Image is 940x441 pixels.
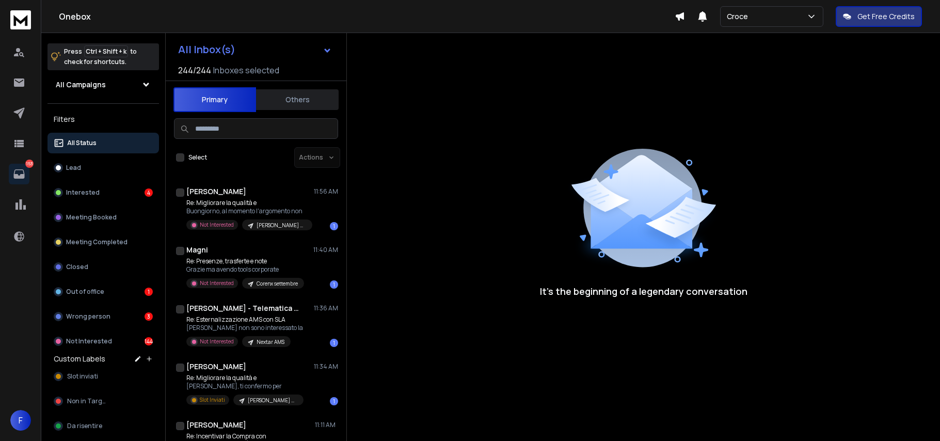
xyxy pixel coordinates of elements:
[10,10,31,29] img: logo
[59,10,675,23] h1: Onebox
[10,410,31,431] button: F
[186,303,300,313] h1: [PERSON_NAME] - Telematica Italia Srl
[314,304,338,312] p: 11:36 AM
[47,74,159,95] button: All Campaigns
[56,80,106,90] h1: All Campaigns
[66,263,88,271] p: Closed
[145,288,153,296] div: 1
[186,432,295,440] p: Re: Incentivar la Compra con
[47,416,159,436] button: Da risentire
[186,316,303,324] p: Re: Esternalizzazione AMS con SLA
[145,337,153,345] div: 144
[200,396,225,404] p: Slot Inviati
[178,64,211,76] span: 244 / 244
[314,187,338,196] p: 11:56 AM
[64,46,137,67] p: Press to check for shortcuts.
[257,338,284,346] p: Nextar AMS
[66,213,117,222] p: Meeting Booked
[66,337,112,345] p: Not Interested
[257,280,298,288] p: Corenx settembre
[330,397,338,405] div: 1
[186,374,304,382] p: Re: Migliorare la qualità e
[330,222,338,230] div: 1
[47,157,159,178] button: Lead
[248,397,297,404] p: [PERSON_NAME] Gesi - agosto
[313,246,338,254] p: 11:40 AM
[67,372,98,381] span: Slot inviati
[257,222,306,229] p: [PERSON_NAME] Gesi - agosto
[188,153,207,162] label: Select
[186,245,208,255] h1: Magni
[66,164,81,172] p: Lead
[25,160,34,168] p: 153
[836,6,922,27] button: Get Free Credits
[66,188,100,197] p: Interested
[170,39,340,60] button: All Inbox(s)
[47,331,159,352] button: Not Interested144
[186,420,246,430] h1: [PERSON_NAME]
[186,207,310,215] p: Buongiorno, al momento l'argomento non
[186,265,304,274] p: Grazie ma avendo tools corporate
[256,88,339,111] button: Others
[315,421,338,429] p: 11:11 AM
[9,164,29,184] a: 153
[47,366,159,387] button: Slot inviati
[47,281,159,302] button: Out of office1
[67,422,102,430] span: Da risentire
[330,339,338,347] div: 1
[67,139,97,147] p: All Status
[54,354,105,364] h3: Custom Labels
[540,284,747,298] p: It’s the beginning of a legendary conversation
[66,288,104,296] p: Out of office
[145,312,153,321] div: 3
[47,112,159,127] h3: Filters
[200,221,234,229] p: Not Interested
[330,280,338,289] div: 1
[47,306,159,327] button: Wrong person3
[857,11,915,22] p: Get Free Credits
[84,45,128,57] span: Ctrl + Shift + k
[145,188,153,197] div: 4
[47,232,159,253] button: Meeting Completed
[727,11,752,22] p: Croce
[186,186,246,197] h1: [PERSON_NAME]
[47,133,159,153] button: All Status
[186,257,304,265] p: Re: Presenze, trasferte e note
[213,64,279,76] h3: Inboxes selected
[67,397,108,405] span: Non in Target
[47,391,159,412] button: Non in Target
[66,238,128,246] p: Meeting Completed
[173,87,256,112] button: Primary
[200,279,234,287] p: Not Interested
[186,199,310,207] p: Re: Migliorare la qualità e
[186,324,303,332] p: [PERSON_NAME] non sono interessato la
[200,338,234,345] p: Not Interested
[47,257,159,277] button: Closed
[186,382,304,390] p: [PERSON_NAME], ti confermo per
[178,44,235,55] h1: All Inbox(s)
[66,312,110,321] p: Wrong person
[314,363,338,371] p: 11:34 AM
[47,182,159,203] button: Interested4
[47,207,159,228] button: Meeting Booked
[186,361,246,372] h1: [PERSON_NAME]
